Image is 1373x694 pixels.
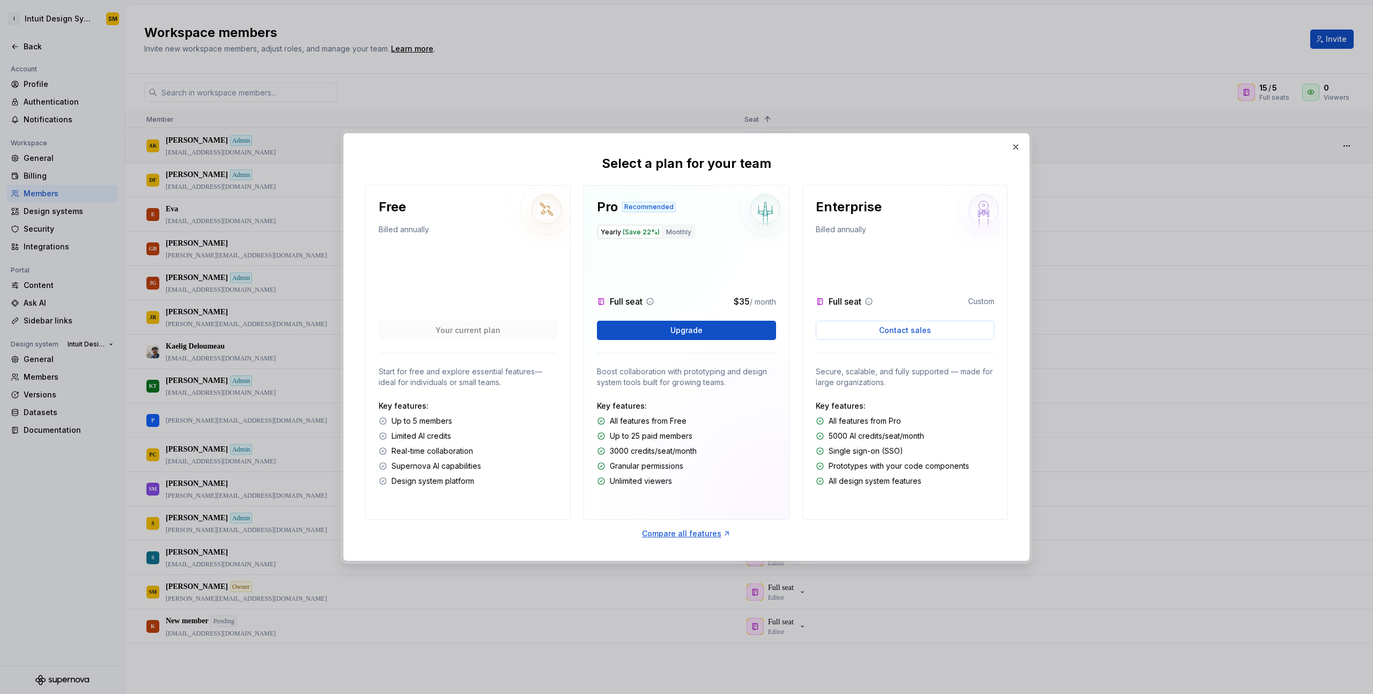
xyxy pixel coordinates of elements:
[816,321,994,340] a: Contact sales
[663,225,694,238] button: Monthly
[610,461,683,471] p: Granular permissions
[392,476,474,486] p: Design system platform
[642,528,731,539] a: Compare all features
[816,198,882,216] p: Enterprise
[734,296,750,307] span: $35
[379,198,406,216] p: Free
[392,446,473,456] p: Real-time collaboration
[392,431,451,441] p: Limited AI credits
[829,431,924,441] p: 5000 AI credits/seat/month
[829,295,861,308] p: Full seat
[392,461,481,471] p: Supernova AI capabilities
[750,297,776,306] span: / month
[597,366,776,388] p: Boost collaboration with prototyping and design system tools built for growing teams.
[379,401,557,411] p: Key features:
[879,325,931,336] span: Contact sales
[379,224,429,239] p: Billed annually
[623,228,660,236] span: (Save 22%)
[610,476,672,486] p: Unlimited viewers
[610,431,692,441] p: Up to 25 paid members
[829,461,969,471] p: Prototypes with your code components
[816,366,994,388] p: Secure, scalable, and fully supported — made for large organizations.
[829,446,903,456] p: Single sign-on (SSO)
[597,401,776,411] p: Key features:
[829,416,901,426] p: All features from Pro
[622,202,676,212] div: Recommended
[379,366,557,388] p: Start for free and explore essential features—ideal for individuals or small teams.
[968,296,994,307] p: Custom
[610,446,697,456] p: 3000 credits/seat/month
[602,155,771,172] p: Select a plan for your team
[816,401,994,411] p: Key features:
[597,321,776,340] button: Upgrade
[610,295,643,308] p: Full seat
[816,224,866,239] p: Billed annually
[598,225,662,238] button: Yearly
[610,416,686,426] p: All features from Free
[670,325,703,336] span: Upgrade
[392,416,452,426] p: Up to 5 members
[829,476,921,486] p: All design system features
